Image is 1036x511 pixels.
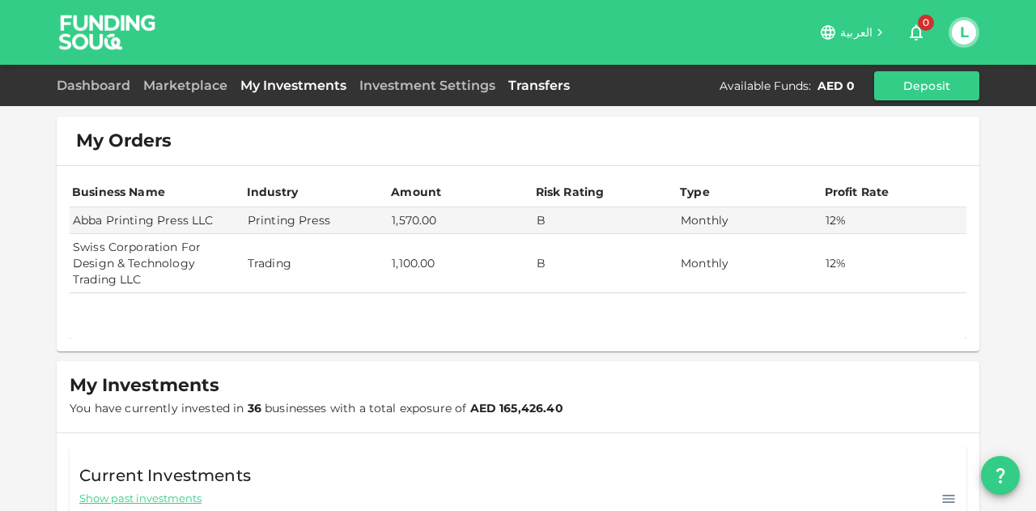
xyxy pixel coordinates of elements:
[388,207,533,234] td: 1,570.00
[70,207,244,234] td: Abba Printing Press LLC
[822,207,967,234] td: 12%
[79,491,202,506] span: Show past investments
[247,182,298,202] div: Industry
[720,78,811,94] div: Available Funds :
[76,130,172,152] span: My Orders
[680,182,712,202] div: Type
[900,16,932,49] button: 0
[353,78,502,93] a: Investment Settings
[244,207,388,234] td: Printing Press
[72,182,165,202] div: Business Name
[248,401,261,415] strong: 36
[918,15,934,31] span: 0
[70,374,219,397] span: My Investments
[536,182,605,202] div: Risk Rating
[981,456,1020,495] button: question
[79,462,251,488] span: Current Investments
[677,234,822,293] td: Monthly
[874,71,979,100] button: Deposit
[533,207,677,234] td: B
[533,234,677,293] td: B
[234,78,353,93] a: My Investments
[952,20,976,45] button: L
[502,78,576,93] a: Transfers
[825,182,890,202] div: Profit Rate
[391,182,441,202] div: Amount
[470,401,563,415] strong: AED 165,426.40
[137,78,234,93] a: Marketplace
[57,78,137,93] a: Dashboard
[822,234,967,293] td: 12%
[817,78,855,94] div: AED 0
[244,234,388,293] td: Trading
[677,207,822,234] td: Monthly
[840,25,873,40] span: العربية
[70,401,563,415] span: You have currently invested in businesses with a total exposure of
[388,234,533,293] td: 1,100.00
[70,234,244,293] td: Swiss Corporation For Design & Technology Trading LLC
